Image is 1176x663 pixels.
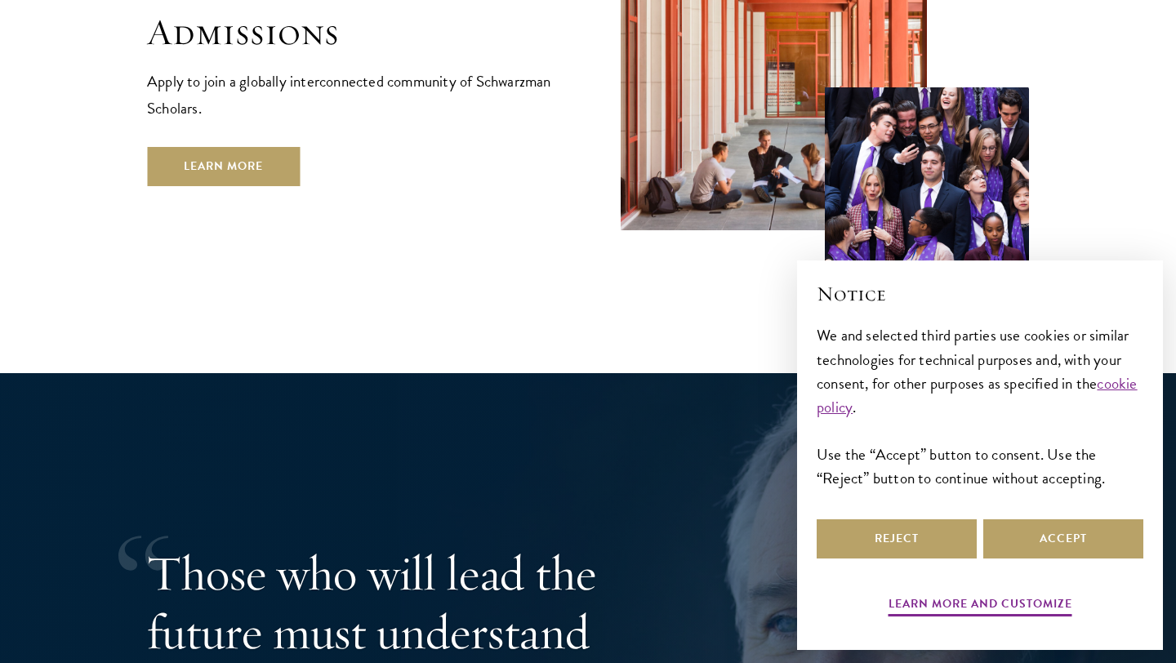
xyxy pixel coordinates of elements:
[817,519,977,558] button: Reject
[147,147,300,186] a: Learn More
[983,519,1143,558] button: Accept
[817,372,1138,419] a: cookie policy
[817,280,1143,308] h2: Notice
[147,68,555,122] p: Apply to join a globally interconnected community of Schwarzman Scholars.
[147,10,555,56] h2: Admissions
[889,594,1072,619] button: Learn more and customize
[817,323,1143,489] div: We and selected third parties use cookies or similar technologies for technical purposes and, wit...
